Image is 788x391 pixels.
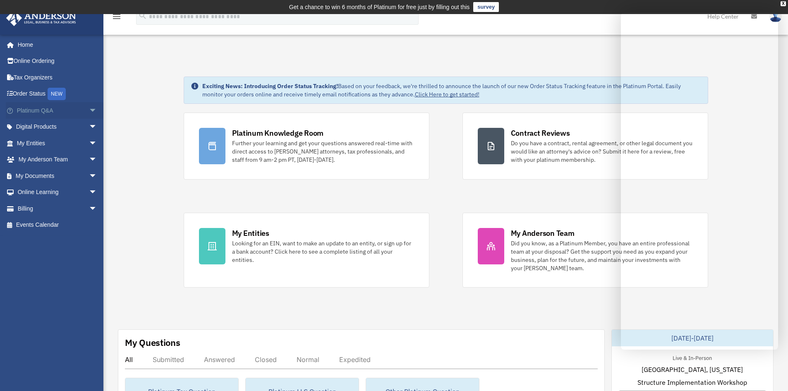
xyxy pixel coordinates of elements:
div: My Anderson Team [511,228,575,238]
span: arrow_drop_down [89,184,105,201]
span: arrow_drop_down [89,200,105,217]
a: Platinum Knowledge Room Further your learning and get your questions answered real-time with dire... [184,113,429,180]
a: Online Learningarrow_drop_down [6,184,110,201]
div: Submitted [153,355,184,364]
a: Click Here to get started! [415,91,479,98]
div: close [781,1,786,6]
div: Get a chance to win 6 months of Platinum for free just by filling out this [289,2,470,12]
span: Structure Implementation Workshop [637,377,747,387]
div: Contract Reviews [511,128,570,138]
i: menu [112,12,122,22]
span: arrow_drop_down [89,135,105,152]
div: Answered [204,355,235,364]
iframe: Chat Window [621,12,778,350]
i: search [138,11,147,20]
a: My Entities Looking for an EIN, want to make an update to an entity, or sign up for a bank accoun... [184,213,429,288]
div: Do you have a contract, rental agreement, or other legal document you would like an attorney's ad... [511,139,693,164]
div: Did you know, as a Platinum Member, you have an entire professional team at your disposal? Get th... [511,239,693,272]
div: Based on your feedback, we're thrilled to announce the launch of our new Order Status Tracking fe... [202,82,701,98]
div: Live & In-Person [666,353,719,362]
span: arrow_drop_down [89,151,105,168]
a: My Anderson Team Did you know, as a Platinum Member, you have an entire professional team at your... [462,213,708,288]
a: My Entitiesarrow_drop_down [6,135,110,151]
a: menu [112,14,122,22]
a: Order StatusNEW [6,86,110,103]
div: My Questions [125,336,180,349]
a: Platinum Q&Aarrow_drop_down [6,102,110,119]
strong: Exciting News: Introducing Order Status Tracking! [202,82,338,90]
div: Normal [297,355,319,364]
a: Home [6,36,105,53]
div: Expedited [339,355,371,364]
span: arrow_drop_down [89,102,105,119]
div: Closed [255,355,277,364]
a: Billingarrow_drop_down [6,200,110,217]
a: survey [473,2,499,12]
img: Anderson Advisors Platinum Portal [4,10,79,26]
div: NEW [48,88,66,100]
div: Further your learning and get your questions answered real-time with direct access to [PERSON_NAM... [232,139,414,164]
span: arrow_drop_down [89,119,105,136]
div: [DATE]-[DATE] [612,330,773,346]
a: Online Ordering [6,53,110,70]
div: Platinum Knowledge Room [232,128,324,138]
a: Tax Organizers [6,69,110,86]
a: Events Calendar [6,217,110,233]
span: [GEOGRAPHIC_DATA], [US_STATE] [642,365,743,374]
div: My Entities [232,228,269,238]
span: arrow_drop_down [89,168,105,185]
a: Digital Productsarrow_drop_down [6,119,110,135]
a: Contract Reviews Do you have a contract, rental agreement, or other legal document you would like... [462,113,708,180]
a: My Documentsarrow_drop_down [6,168,110,184]
a: My Anderson Teamarrow_drop_down [6,151,110,168]
div: Looking for an EIN, want to make an update to an entity, or sign up for a bank account? Click her... [232,239,414,264]
div: All [125,355,133,364]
